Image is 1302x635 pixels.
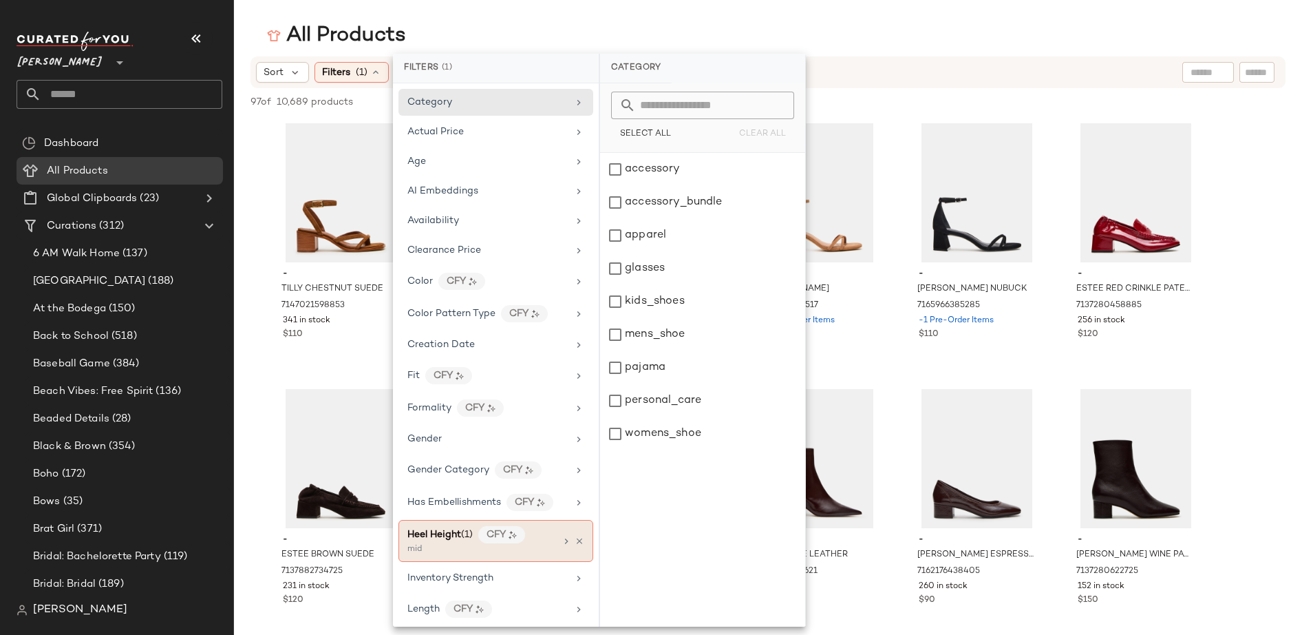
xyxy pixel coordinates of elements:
[445,601,492,618] div: CFY
[33,246,120,262] span: 6 AM Walk Home
[106,439,136,455] span: (354)
[469,278,477,286] img: ai.DGldD1NL.svg
[106,301,136,317] span: (150)
[461,530,473,540] span: (1)
[917,549,1034,561] span: [PERSON_NAME] ESPRESSO PATENT
[264,65,284,80] span: Sort
[407,465,489,475] span: Gender Category
[1078,534,1194,546] span: -
[456,372,464,380] img: ai.DGldD1NL.svg
[495,461,542,479] div: CFY
[407,309,495,319] span: Color Pattern Type
[145,273,173,289] span: (188)
[1067,389,1205,528] img: STEVEMADDEN_SHOES_STROME_WINE-PATENT_01.jpg
[501,305,548,322] div: CFY
[917,283,1027,295] span: [PERSON_NAME] NUBUCK
[74,521,102,537] span: (371)
[281,549,374,561] span: ESTEE BROWN SUEDE
[476,605,484,614] img: ai.DGldD1NL.svg
[908,123,1046,262] img: STEVEMADDEN_SHOES_RAE_BLACK-NUBUCK_01.jpg
[153,384,181,399] span: (136)
[407,216,459,226] span: Availability
[407,497,501,508] span: Has Embellishments
[760,268,876,280] span: -
[1067,123,1205,262] img: STEVEMADDEN_SHOES_ESTEE_RED-CRINKLE-PATENT.jpg
[1076,283,1193,295] span: ESTEE RED CRINKLE PATENT
[33,329,109,344] span: Back to School
[283,534,399,546] span: -
[917,300,980,312] span: 7165966385285
[1076,565,1138,578] span: 7137280622725
[407,573,493,583] span: Inventory Strength
[919,581,968,593] span: 260 in stock
[1078,594,1098,607] span: $150
[33,301,106,317] span: At the Bodega
[272,123,410,262] img: STEVEMADDEN_SHOES_TILLY_CHESTNUT-SUEDE.jpg
[442,62,453,74] span: (1)
[537,499,545,507] img: ai.DGldD1NL.svg
[137,191,159,207] span: (23)
[356,65,367,80] span: (1)
[267,29,281,43] img: svg%3e
[47,191,137,207] span: Global Clipboards
[47,218,96,234] span: Curations
[322,65,350,80] span: Filters
[919,268,1035,280] span: -
[267,22,406,50] div: All Products
[33,576,96,592] span: Bridal: Bridal
[407,371,420,381] span: Fit
[407,245,481,256] span: Clearance Price
[33,439,106,455] span: Black & Brown
[407,186,478,196] span: AI Embeddings
[17,47,103,72] span: [PERSON_NAME]
[760,534,876,546] span: -
[281,300,345,312] span: 7147021598853
[110,356,140,372] span: (384)
[457,399,504,417] div: CFY
[506,494,553,511] div: CFY
[47,163,108,179] span: All Products
[619,129,671,139] span: Select All
[61,494,83,510] span: (35)
[17,605,28,616] img: svg%3e
[531,310,540,318] img: ai.DGldD1NL.svg
[407,276,433,287] span: Color
[109,329,137,344] span: (518)
[478,526,525,543] div: CFY
[407,543,545,556] div: mid
[611,125,679,144] button: Select All
[283,329,303,341] span: $110
[425,367,472,384] div: CFY
[59,466,86,482] span: (172)
[281,283,383,295] span: TILLY CHESTNUT SUEDE
[277,95,353,110] span: 10,689 products
[33,549,161,565] span: Bridal: Bachelorette Party
[17,32,134,51] img: cfy_white_logo.C9jOOHJF.svg
[407,604,440,614] span: Length
[33,466,59,482] span: Boho
[393,54,599,83] div: Filters
[1078,329,1098,341] span: $120
[44,136,98,152] span: Dashboard
[438,273,485,290] div: CFY
[96,218,124,234] span: (312)
[1078,581,1124,593] span: 152 in stock
[283,581,330,593] span: 231 in stock
[1076,549,1193,561] span: [PERSON_NAME] WINE PATENT
[917,565,980,578] span: 7162176438405
[33,411,109,427] span: Beaded Details
[33,356,110,372] span: Baseball Game
[487,404,495,413] img: ai.DGldD1NL.svg
[283,594,303,607] span: $120
[161,549,188,565] span: (119)
[33,602,127,618] span: [PERSON_NAME]
[407,97,452,107] span: Category
[22,136,36,150] img: svg%3e
[407,340,475,350] span: Creation Date
[600,54,672,83] div: Category
[407,156,426,167] span: Age
[250,95,271,110] span: 97 of
[1078,268,1194,280] span: -
[109,411,131,427] span: (28)
[919,534,1035,546] span: -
